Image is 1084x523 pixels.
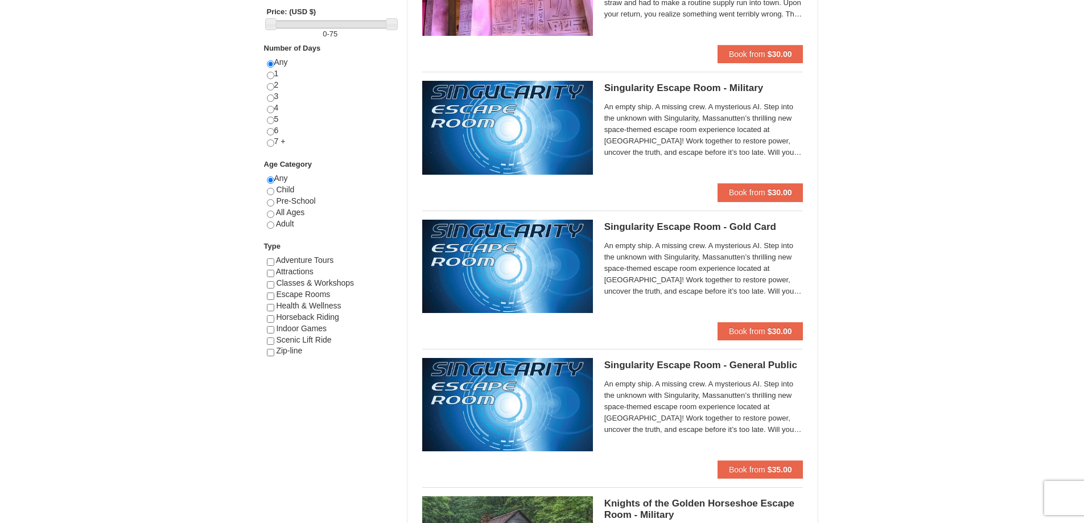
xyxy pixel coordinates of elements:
button: Book from $30.00 [718,322,803,340]
strong: $30.00 [768,188,792,197]
span: Book from [729,50,765,59]
span: Health & Wellness [276,301,341,310]
button: Book from $35.00 [718,460,803,479]
span: Child [276,185,294,194]
span: Indoor Games [276,324,327,333]
label: - [267,28,394,40]
h5: Knights of the Golden Horseshoe Escape Room - Military [604,498,803,521]
button: Book from $30.00 [718,45,803,63]
span: Scenic Lift Ride [276,335,331,344]
span: Classes & Workshops [276,278,354,287]
h5: Singularity Escape Room - General Public [604,360,803,371]
span: Zip-line [276,346,302,355]
strong: Number of Days [264,44,321,52]
strong: $35.00 [768,465,792,474]
div: Any [267,173,394,241]
span: Adventure Tours [276,256,334,265]
span: Attractions [276,267,314,276]
span: All Ages [276,208,305,217]
strong: Age Category [264,160,312,168]
img: 6619913-527-a9527fc8.jpg [422,358,593,451]
strong: Price: (USD $) [267,7,316,16]
div: Any 1 2 3 4 5 6 7 + [267,57,394,159]
span: Escape Rooms [276,290,330,299]
span: Pre-School [276,196,315,205]
strong: Type [264,242,281,250]
img: 6619913-513-94f1c799.jpg [422,220,593,313]
span: An empty ship. A missing crew. A mysterious AI. Step into the unknown with Singularity, Massanutt... [604,240,803,297]
h5: Singularity Escape Room - Military [604,83,803,94]
span: Book from [729,465,765,474]
span: Book from [729,188,765,197]
span: 0 [323,30,327,38]
strong: $30.00 [768,327,792,336]
span: An empty ship. A missing crew. A mysterious AI. Step into the unknown with Singularity, Massanutt... [604,101,803,158]
span: 75 [329,30,337,38]
h5: Singularity Escape Room - Gold Card [604,221,803,233]
img: 6619913-520-2f5f5301.jpg [422,81,593,174]
span: Adult [276,219,294,228]
strong: $30.00 [768,50,792,59]
span: An empty ship. A missing crew. A mysterious AI. Step into the unknown with Singularity, Massanutt... [604,378,803,435]
span: Horseback Riding [276,312,339,322]
button: Book from $30.00 [718,183,803,201]
span: Book from [729,327,765,336]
